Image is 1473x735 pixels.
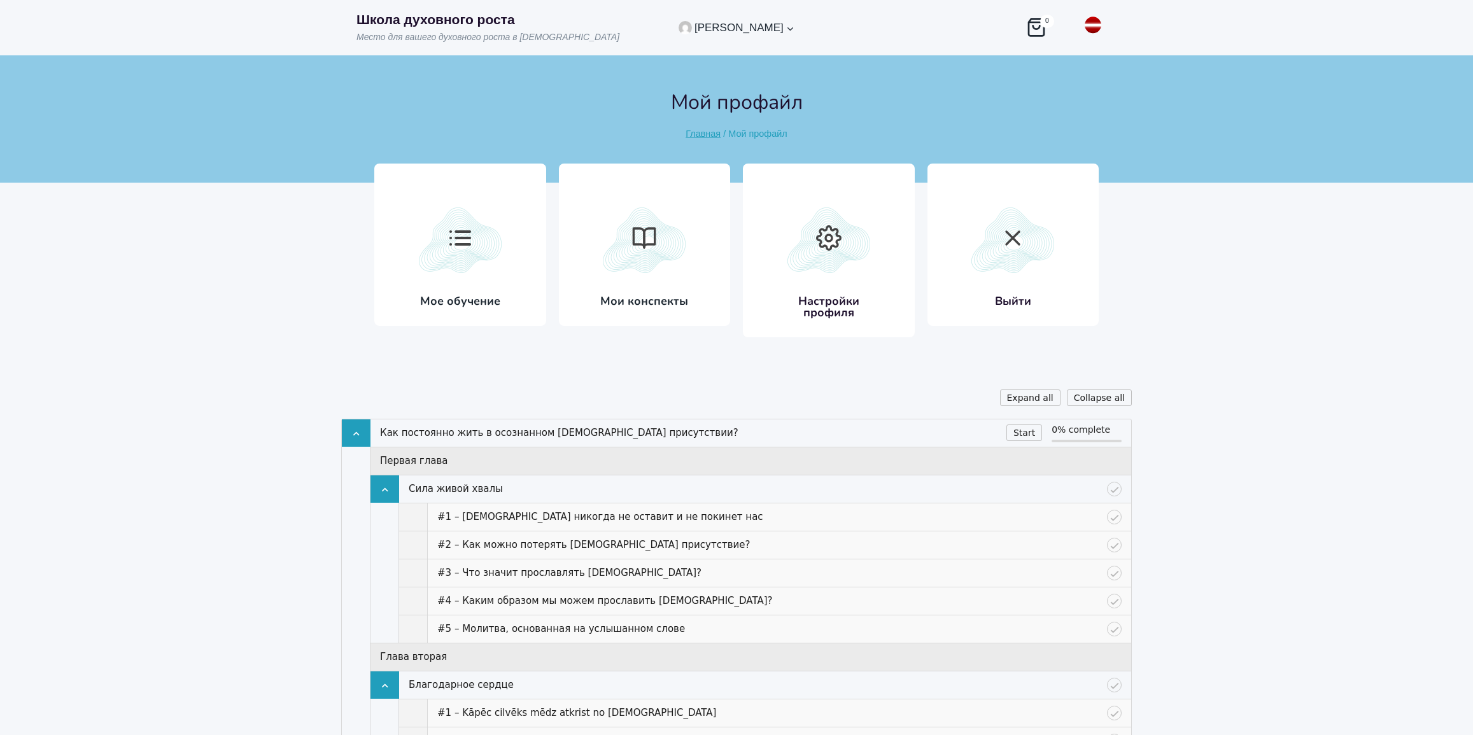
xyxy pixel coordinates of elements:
h1: Мой профайл [671,87,803,118]
div: Expand all [1000,389,1061,406]
img: латышский [1080,17,1106,34]
h3: Мое обучение [403,295,518,307]
h3: Выйти [956,295,1071,307]
a: #5 – Молитва, основанная на услышанном слове [437,622,1097,636]
p: Школа духовного роста [356,11,619,27]
a: Arvērt [559,164,731,326]
span: Expand child menu [786,24,794,32]
a: Atvērt [927,164,1099,326]
a: Корзина [1024,15,1057,40]
nav: Навигационные цепочки [686,127,787,141]
a: #2 – Как можно потерять [DEMOGRAPHIC_DATA] присутствие? [437,538,1097,552]
div: Первая глава [370,447,1131,475]
a: #4 – Каким образом мы можем прославить [DEMOGRAPHIC_DATA]? [437,594,1097,608]
a: Сила живой хвалы [409,482,1097,496]
span: / [723,129,726,139]
a: Atvērt [743,164,915,337]
a: [PERSON_NAME] Expand child menu [679,13,794,43]
p: Место для вашего духовного роста в [DEMOGRAPHIC_DATA] [356,31,619,44]
a: Главная [686,129,721,139]
a: Школа духовного ростаМесто для вашего духовного роста в [DEMOGRAPHIC_DATA] [356,11,619,44]
span: 0 [1040,15,1054,29]
a: Start [1006,424,1042,441]
h3: Настройки профиля [772,295,886,318]
a: #1 – [DEMOGRAPHIC_DATA] никогда не оставит и не покинет нас [437,510,1097,524]
div: Collapse all [1067,389,1132,406]
nav: Account Menu [679,13,794,43]
a: Благодарное сердце [409,678,1097,692]
div: 0% complete [1052,424,1122,437]
a: #3 – Что значит прославлять [DEMOGRAPHIC_DATA]? [437,566,1097,580]
a: Как постоянно жить в осознанном [DEMOGRAPHIC_DATA] присутствии? [380,426,997,440]
h3: Мои конспекты [588,295,702,307]
span: [PERSON_NAME] [692,19,784,36]
span: Мой профайл [728,129,787,139]
a: Мое обучение [374,164,546,326]
a: #1 – Kāpēc cilvēks mēdz atkrist no [DEMOGRAPHIC_DATA] [437,706,1097,720]
div: Глава вторая [370,643,1131,671]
